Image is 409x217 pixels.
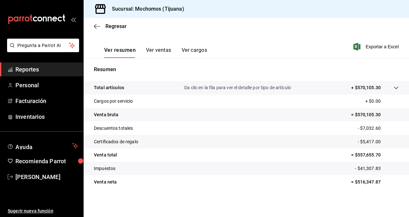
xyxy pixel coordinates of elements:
[107,5,184,13] h3: Sucursal: Mochomos (Tijuana)
[94,66,399,73] p: Resumen
[358,138,399,145] p: - $5,417.00
[355,165,399,172] p: - $41,307.83
[15,65,78,74] span: Reportes
[94,179,117,185] p: Venta neta
[355,43,399,51] button: Exportar a Excel
[17,42,69,49] span: Pregunta a Parrot AI
[184,84,291,91] p: Da clic en la fila para ver el detalle por tipo de artículo
[104,47,207,58] div: navigation tabs
[15,142,70,150] span: Ayuda
[5,47,79,53] a: Pregunta a Parrot AI
[15,157,78,165] span: Recomienda Parrot
[351,152,399,158] p: = $557,655.70
[15,97,78,105] span: Facturación
[351,84,381,91] p: + $570,105.30
[7,39,79,52] button: Pregunta a Parrot AI
[365,98,399,105] p: + $0.00
[182,47,207,58] button: Ver cargos
[94,111,118,118] p: Venta bruta
[94,23,127,29] button: Regresar
[94,138,138,145] p: Certificados de regalo
[105,23,127,29] span: Regresar
[104,47,136,58] button: Ver resumen
[15,112,78,121] span: Inventarios
[146,47,171,58] button: Ver ventas
[94,84,124,91] p: Total artículos
[94,98,133,105] p: Cargos por servicio
[15,173,78,181] span: [PERSON_NAME]
[15,81,78,90] span: Personal
[351,179,399,185] p: = $516,347.87
[71,17,76,22] button: open_drawer_menu
[94,152,117,158] p: Venta total
[94,165,115,172] p: Impuestos
[358,125,399,132] p: - $7,032.60
[8,208,78,214] span: Sugerir nueva función
[351,111,399,118] p: = $570,105.30
[94,125,133,132] p: Descuentos totales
